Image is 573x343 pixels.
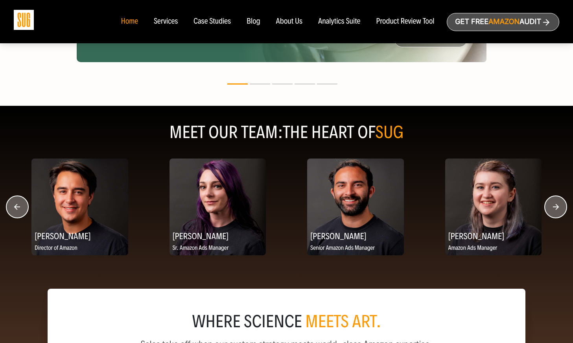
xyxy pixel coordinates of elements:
a: Case Studies [193,17,231,26]
h2: [PERSON_NAME] [445,228,542,243]
div: where science [66,314,506,330]
h2: [PERSON_NAME] [31,228,128,243]
a: About Us [276,17,303,26]
a: Services [154,17,178,26]
h2: [PERSON_NAME] [307,228,404,243]
a: Get freeAmazonAudit [447,13,559,31]
img: Sug [14,10,34,30]
p: Sr. Amazon Ads Manager [170,243,266,253]
span: Amazon [488,18,520,26]
span: SUG [376,122,404,143]
h2: [PERSON_NAME] [170,228,266,243]
a: Analytics Suite [318,17,360,26]
p: Senior Amazon Ads Manager [307,243,404,253]
img: Anthony Hernandez, Senior Amazon Ads Manager [307,159,404,255]
img: Chelsea Jaffe, Amazon Ads Manager [445,159,542,255]
a: Home [121,17,138,26]
img: Nikki Valles, Sr. Amazon Ads Manager [170,159,266,255]
a: Product Review Tool [376,17,434,26]
p: Director of Amazon [31,243,128,253]
a: Blog [247,17,260,26]
span: meets art. [305,311,381,332]
p: Amazon Ads Manager [445,243,542,253]
img: Alex Peck, Director of Amazon [31,159,128,255]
